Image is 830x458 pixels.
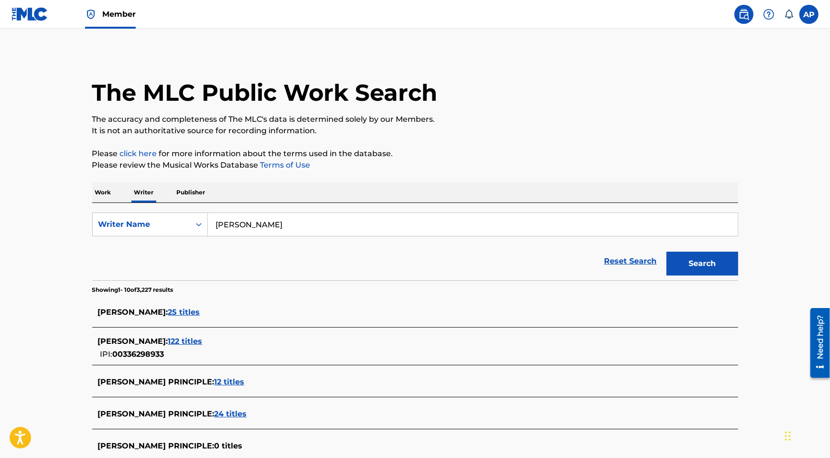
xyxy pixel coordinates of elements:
img: search [738,9,750,20]
img: Top Rightsholder [85,9,97,20]
p: Publisher [174,182,208,202]
a: click here [120,149,157,158]
span: 122 titles [168,337,203,346]
a: Reset Search [600,251,662,272]
span: 25 titles [168,308,200,317]
iframe: Chat Widget [782,412,830,458]
span: [PERSON_NAME] PRINCIPLE : [98,441,215,450]
img: MLC Logo [11,7,48,21]
div: Help [759,5,778,24]
p: Showing 1 - 10 of 3,227 results [92,286,173,294]
p: Please review the Musical Works Database [92,160,738,171]
p: The accuracy and completeness of The MLC's data is determined solely by our Members. [92,114,738,125]
span: 12 titles [215,377,245,386]
button: Search [667,252,738,276]
a: Public Search [734,5,754,24]
form: Search Form [92,213,738,280]
span: [PERSON_NAME] PRINCIPLE : [98,377,215,386]
a: Terms of Use [259,160,311,170]
span: 00336298933 [113,350,164,359]
div: Writer Name [98,219,184,230]
p: Writer [131,182,157,202]
span: 0 titles [215,441,243,450]
div: Notifications [784,10,794,19]
span: [PERSON_NAME] : [98,337,168,346]
span: [PERSON_NAME] PRINCIPLE : [98,409,215,418]
span: 24 titles [215,409,247,418]
span: Member [102,9,136,20]
span: IPI: [100,350,113,359]
p: Please for more information about the terms used in the database. [92,148,738,160]
span: [PERSON_NAME] : [98,308,168,317]
div: User Menu [799,5,819,24]
img: help [763,9,775,20]
div: Drag [785,422,791,450]
h1: The MLC Public Work Search [92,78,438,107]
p: It is not an authoritative source for recording information. [92,125,738,137]
p: Work [92,182,114,202]
iframe: Resource Center [803,305,830,382]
